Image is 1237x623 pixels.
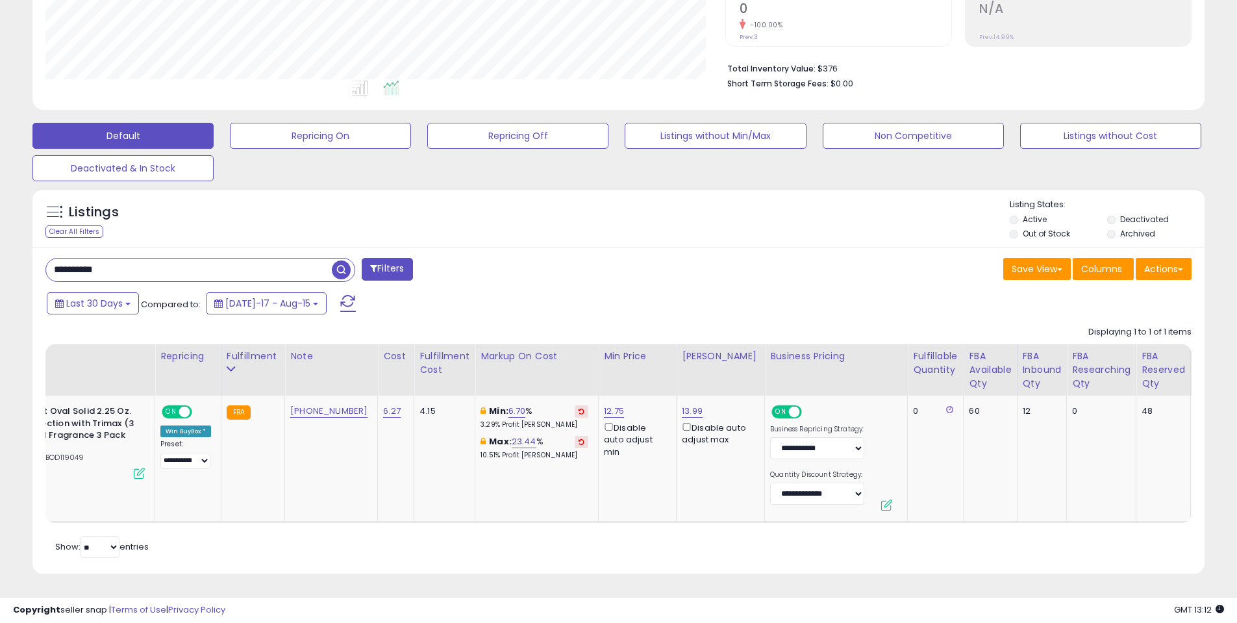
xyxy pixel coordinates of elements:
button: Last 30 Days [47,292,139,314]
div: Displaying 1 to 1 of 1 items [1088,326,1192,338]
div: 0 [1072,405,1126,417]
label: Out of Stock [1023,228,1070,239]
h5: Listings [69,203,119,222]
h2: 0 [740,1,951,19]
th: The percentage added to the cost of goods (COGS) that forms the calculator for Min & Max prices. [475,344,599,396]
p: 10.51% Profit [PERSON_NAME] [481,451,588,460]
label: Business Repricing Strategy: [770,425,864,434]
strong: Copyright [13,604,60,616]
div: Note [290,350,372,363]
label: Active [1023,214,1047,225]
span: 2025-09-18 13:12 GMT [1174,604,1224,616]
button: Save View [1003,258,1071,280]
a: 13.99 [682,405,703,418]
div: Fulfillment [227,350,279,363]
span: $0.00 [831,77,853,90]
p: 3.29% Profit [PERSON_NAME] [481,420,588,429]
a: 23.44 [512,435,536,448]
a: [PHONE_NUMBER] [290,405,368,418]
div: [PERSON_NAME] [682,350,759,363]
span: Columns [1081,262,1122,275]
div: Business Pricing [770,350,902,363]
div: FBA Reserved Qty [1142,350,1185,390]
button: Actions [1136,258,1192,280]
div: FBA inbound Qty [1023,350,1062,390]
b: Max: [489,435,512,448]
button: Repricing On [230,123,411,149]
div: FBA Available Qty [969,350,1011,390]
b: Short Term Storage Fees: [727,78,829,89]
button: Deactivated & In Stock [32,155,214,181]
small: Prev: 3 [740,33,758,41]
small: Prev: 14.99% [979,33,1014,41]
div: Cost [383,350,408,363]
label: Deactivated [1120,214,1169,225]
div: 0 [913,405,953,417]
button: Non Competitive [823,123,1004,149]
small: -100.00% [745,20,782,30]
li: $376 [727,60,1182,75]
span: [DATE]-17 - Aug-15 [225,297,310,310]
button: Columns [1073,258,1134,280]
span: Last 30 Days [66,297,123,310]
div: Preset: [160,440,211,469]
div: Min Price [604,350,671,363]
button: Repricing Off [427,123,608,149]
span: ON [773,407,789,418]
div: Win BuyBox * [160,426,211,437]
div: 60 [969,405,1006,417]
label: Quantity Discount Strategy: [770,470,864,479]
div: 12 [1023,405,1057,417]
div: Disable auto adjust max [682,420,755,446]
a: Privacy Policy [168,604,225,616]
b: Total Inventory Value: [727,63,816,74]
a: 6.70 [508,405,526,418]
div: Disable auto adjust min [604,420,666,458]
div: Fulfillment Cost [419,350,469,377]
div: Markup on Cost [481,350,593,363]
span: | SKU: BOD119049 [18,452,84,463]
div: % [481,405,588,429]
button: Listings without Min/Max [625,123,806,149]
span: ON [163,407,179,418]
div: FBA Researching Qty [1072,350,1131,390]
div: 48 [1142,405,1181,417]
button: [DATE]-17 - Aug-15 [206,292,327,314]
span: OFF [800,407,821,418]
div: Fulfillable Quantity [913,350,958,377]
a: 6.27 [383,405,401,418]
div: Repricing [160,350,216,363]
span: OFF [190,407,211,418]
div: Clear All Filters [45,225,103,238]
div: % [481,436,588,460]
h2: N/A [979,1,1191,19]
b: Min: [489,405,508,417]
div: seller snap | | [13,604,225,617]
a: 12.75 [604,405,624,418]
button: Default [32,123,214,149]
span: Compared to: [141,298,201,311]
label: Archived [1120,228,1155,239]
small: FBA [227,405,251,420]
div: 4.15 [419,405,465,417]
button: Filters [362,258,412,281]
button: Listings without Cost [1020,123,1201,149]
a: Terms of Use [111,604,166,616]
p: Listing States: [1010,199,1205,211]
span: Show: entries [55,540,149,553]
